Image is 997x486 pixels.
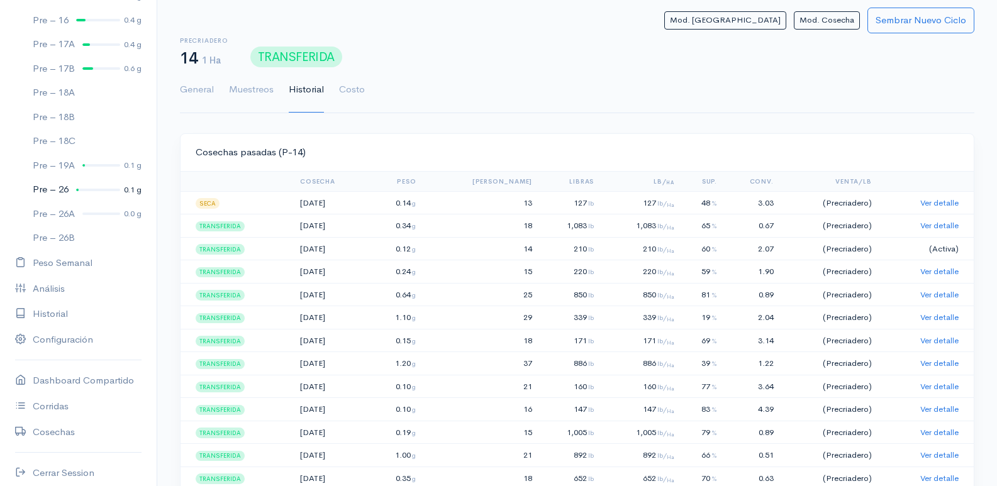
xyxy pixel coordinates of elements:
[679,191,722,214] td: 48
[794,11,860,30] button: Mod. Cosecha
[779,375,877,398] td: (Precriadero)
[537,444,599,467] td: 892
[412,267,416,276] span: g
[421,421,537,444] td: 15
[421,214,537,238] td: 18
[711,290,717,299] span: %
[711,428,717,437] span: %
[711,199,717,207] span: %
[421,375,537,398] td: 21
[588,405,594,414] span: lb
[295,306,370,329] td: [DATE]
[920,289,959,300] a: Ver detalle
[339,67,365,113] a: Costo
[196,359,245,369] span: TRANSFERIDA
[679,444,722,467] td: 66
[920,220,959,231] a: Ver detalle
[124,159,142,172] div: 0.1 g
[664,11,786,30] button: Mod. [GEOGRAPHIC_DATA]
[412,336,416,345] span: g
[679,237,722,260] td: 60
[124,38,142,51] div: 0.4 g
[779,352,877,375] td: (Precriadero)
[289,67,324,113] a: Historial
[711,474,717,483] span: %
[667,248,674,254] sub: Ha
[295,329,370,352] td: [DATE]
[124,14,142,26] div: 0.4 g
[711,382,717,391] span: %
[295,283,370,306] td: [DATE]
[196,313,245,323] span: TRANSFERIDA
[537,283,599,306] td: 850
[196,267,245,277] span: TRANSFERIDA
[657,428,674,437] span: lb/
[370,444,421,467] td: 1.00
[657,451,674,460] span: lb/
[667,477,674,483] sub: Ha
[667,431,674,438] sub: Ha
[412,199,416,207] span: g
[657,245,674,253] span: lb/
[588,451,594,460] span: lb
[421,306,537,329] td: 29
[657,474,674,483] span: lb/
[588,382,594,391] span: lb
[370,421,421,444] td: 0.19
[537,260,599,284] td: 220
[370,329,421,352] td: 0.15
[779,329,877,352] td: (Precriadero)
[412,405,416,414] span: g
[33,13,69,28] div: Pre – 16
[667,385,674,392] sub: Ha
[537,329,599,352] td: 171
[679,352,722,375] td: 39
[711,336,717,345] span: %
[537,191,599,214] td: 127
[412,245,416,253] span: g
[421,191,537,214] td: 13
[370,283,421,306] td: 0.64
[412,221,416,230] span: g
[711,221,717,230] span: %
[599,352,679,375] td: 886
[667,340,674,346] sub: Ha
[711,359,717,368] span: %
[920,266,959,277] a: Ver detalle
[667,408,674,414] sub: Ha
[599,329,679,352] td: 171
[180,50,228,68] h1: 14
[33,37,75,52] div: Pre – 17A
[588,221,594,230] span: lb
[867,8,974,33] button: Sembrar Nuevo Ciclo
[779,421,877,444] td: (Precriadero)
[920,450,959,460] a: Ver detalle
[599,444,679,467] td: 892
[202,54,221,66] span: 1 Ha
[370,191,421,214] td: 0.14
[599,191,679,214] td: 127
[370,260,421,284] td: 0.24
[779,398,877,421] td: (Precriadero)
[421,260,537,284] td: 15
[679,283,722,306] td: 81
[537,306,599,329] td: 339
[667,202,674,208] sub: Ha
[599,172,679,192] th: Lb/
[588,336,594,345] span: lb
[657,405,674,414] span: lb/
[196,145,959,160] div: Cosechas pasadas (P-14)
[412,382,416,391] span: g
[196,451,245,461] span: TRANSFERIDA
[33,110,75,124] div: Pre – 18B
[779,444,877,467] td: (Precriadero)
[920,473,959,483] a: Ver detalle
[711,451,717,460] span: %
[920,381,959,392] a: Ver detalle
[667,270,674,277] sub: Ha
[657,267,674,276] span: lb/
[920,427,959,438] a: Ver detalle
[180,37,228,44] h6: Precriadero
[412,359,416,368] span: g
[196,244,245,254] span: TRANSFERIDA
